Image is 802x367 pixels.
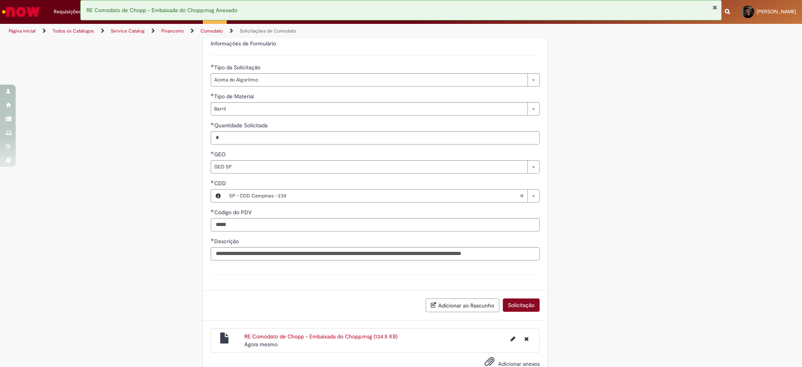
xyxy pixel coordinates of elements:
span: Obrigatório Preenchido [211,93,214,96]
button: Fechar Notificação [712,4,717,11]
button: Editar nome de arquivo RE Comodato de Chopp - Embaixada do Chopp.msg [506,333,520,345]
span: SP - CDD Campinas - 230 [229,190,520,202]
input: Código do PDV [211,218,540,231]
img: ServiceNow [1,4,41,20]
button: Solicitação [503,298,540,312]
span: GEO SP [214,161,524,173]
span: Obrigatório Preenchido [211,238,214,241]
a: RE Comodato de Chopp - Embaixada do Chopp.msg (134.5 KB) [244,333,397,340]
span: [PERSON_NAME] [757,8,796,15]
a: Página inicial [9,28,36,34]
span: Código do PDV [214,209,253,216]
span: Obrigatório Preenchido [211,209,214,212]
span: Barril [214,103,524,115]
span: RE Comodato de Chopp - Embaixada do Chopp.msg Anexado [87,7,237,14]
abbr: Limpar campo CDD [516,190,527,202]
label: Informações de Formulário [211,40,276,47]
span: GEO [214,151,227,158]
a: Solicitações de Comodato [240,28,296,34]
input: Quantidade Solicitada [211,131,540,145]
span: Necessários - CDD [214,180,228,187]
span: Obrigatório Preenchido [211,122,214,125]
input: Descrição [211,247,540,260]
span: Obrigatório Preenchido [211,64,214,67]
a: Limpar campo CDD [225,190,539,202]
span: Acima do Algoritmo [214,74,524,86]
a: Financeiro [161,28,184,34]
span: Obrigatório Preenchido [211,180,214,183]
ul: Trilhas de página [6,24,529,38]
span: Quantidade Solicitada [214,122,269,129]
span: Agora mesmo [244,341,278,348]
button: Excluir RE Comodato de Chopp - Embaixada do Chopp.msg [520,333,533,345]
span: Tipo da Solicitação [214,64,262,71]
button: CDD, Visualizar este registro SP - CDD Campinas - 230 [211,190,225,202]
time: 30/09/2025 09:15:39 [244,341,278,348]
span: Tipo de Material [214,93,255,100]
a: Comodato [200,28,223,34]
span: Requisições [54,8,81,16]
span: Descrição [214,238,240,245]
button: Adicionar ao Rascunho [426,298,499,312]
a: Service Catalog [111,28,145,34]
span: Obrigatório Preenchido [211,151,214,154]
a: Todos os Catálogos [52,28,94,34]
